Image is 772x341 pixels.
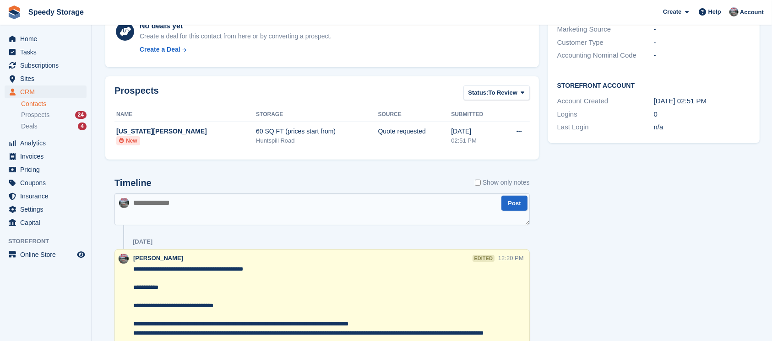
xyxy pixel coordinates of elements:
h2: Timeline [114,178,152,188]
span: Create [663,7,681,16]
a: Preview store [76,249,87,260]
div: - [654,37,750,48]
a: menu [5,85,87,98]
span: Settings [20,203,75,216]
div: 02:51 PM [451,136,500,145]
th: Submitted [451,107,500,122]
span: Deals [21,122,38,131]
div: 60 SQ FT (prices start from) [256,127,378,136]
a: menu [5,190,87,202]
span: [PERSON_NAME] [133,255,183,261]
div: 4 [78,123,87,130]
span: Coupons [20,176,75,189]
div: Huntspill Road [256,136,378,145]
a: Prospects 24 [21,110,87,120]
li: New [116,136,140,145]
button: Status: To Review [463,85,530,101]
img: Dan Jackson [119,198,129,208]
a: menu [5,72,87,85]
span: Subscriptions [20,59,75,72]
a: menu [5,248,87,261]
th: Source [378,107,451,122]
button: Post [501,196,527,211]
div: Create a Deal [140,45,180,54]
div: 0 [654,109,750,120]
a: menu [5,176,87,189]
a: Create a Deal [140,45,332,54]
th: Storage [256,107,378,122]
a: menu [5,163,87,176]
span: Tasks [20,46,75,59]
h2: Storefront Account [557,80,750,90]
div: [DATE] [451,127,500,136]
a: menu [5,216,87,229]
input: Show only notes [475,178,481,187]
div: [US_STATE][PERSON_NAME] [116,127,256,136]
span: CRM [20,85,75,98]
img: stora-icon-8386f47178a22dfd0bd8f6a31ec36ba5ce8667c1dd55bd0f319d3a0aa187defe.svg [7,5,21,19]
div: Last Login [557,122,654,133]
span: Online Store [20,248,75,261]
div: Marketing Source [557,24,654,35]
a: Contacts [21,100,87,108]
a: menu [5,150,87,163]
img: Dan Jackson [119,254,129,264]
div: 24 [75,111,87,119]
span: Status: [468,88,489,97]
a: menu [5,32,87,45]
div: edited [473,255,495,262]
a: Deals 4 [21,122,87,131]
a: menu [5,203,87,216]
span: Help [708,7,721,16]
span: Prospects [21,111,49,119]
a: menu [5,137,87,149]
label: Show only notes [475,178,530,187]
a: Speedy Storage [25,5,87,20]
div: [DATE] [133,238,152,245]
div: - [654,50,750,61]
div: No deals yet [140,21,332,32]
span: Account [740,8,764,17]
span: Storefront [8,237,91,246]
div: Accounting Nominal Code [557,50,654,61]
span: Capital [20,216,75,229]
img: Dan Jackson [729,7,739,16]
div: Logins [557,109,654,120]
a: menu [5,46,87,59]
div: n/a [654,122,750,133]
span: To Review [489,88,517,97]
span: Pricing [20,163,75,176]
span: Invoices [20,150,75,163]
div: - [654,24,750,35]
span: Sites [20,72,75,85]
div: 12:20 PM [498,254,524,262]
div: [DATE] 02:51 PM [654,96,750,107]
div: Create a deal for this contact from here or by converting a prospect. [140,32,332,41]
a: menu [5,59,87,72]
span: Home [20,32,75,45]
th: Name [114,107,256,122]
span: Analytics [20,137,75,149]
div: Customer Type [557,37,654,48]
div: Account Created [557,96,654,107]
span: Insurance [20,190,75,202]
div: Quote requested [378,127,451,136]
h2: Prospects [114,85,159,102]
